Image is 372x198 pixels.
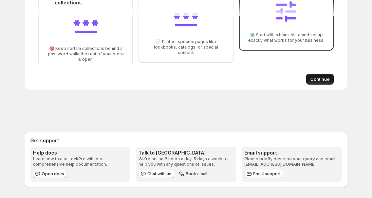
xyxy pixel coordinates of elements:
[33,170,67,178] a: Open docs
[306,74,334,85] button: Continue
[246,32,326,43] span: ⚙️ Start with a blank slate and set up exactly what works for your business.
[138,149,233,156] h3: Talk to [GEOGRAPHIC_DATA]
[46,46,126,62] span: 🎯 Keep certain collections behind a password while the rest of your store is open.
[147,171,171,177] span: Chat with us
[244,156,339,167] p: Please briefly describe your query and email [EMAIL_ADDRESS][DOMAIN_NAME].
[138,170,174,178] button: Chat with us
[253,171,281,177] span: Email support
[172,5,200,32] img: Password-protect pages
[33,156,128,167] p: Learn how to use LockPro with our comprehensive help documentation.
[42,171,64,177] span: Open docs
[146,39,226,55] span: 📄 Protect specific pages like lookbooks, catalogs, or special content.
[177,170,210,178] button: Book a call
[30,137,342,144] h2: Get support
[244,170,283,178] a: Email support
[138,156,233,167] p: We're online 8 hours a day, 5 days a week to help you with any questions or issues.
[186,171,207,177] span: Book a call
[244,149,339,156] h3: Email support
[72,12,99,39] img: Password-protect collections
[33,149,128,156] h3: Help docs
[310,76,330,83] span: Continue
